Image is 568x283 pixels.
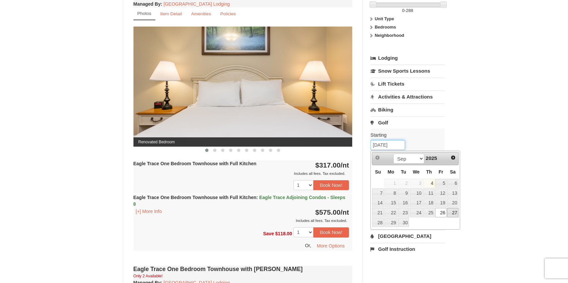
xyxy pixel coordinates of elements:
[133,274,163,278] small: Only 2 Available!
[375,33,404,38] strong: Neighborhood
[410,198,423,208] a: 17
[450,155,456,160] span: Next
[384,188,397,198] a: 8
[370,91,445,103] a: Activities & Attractions
[447,208,458,217] a: 27
[375,169,381,175] span: Sunday
[398,208,409,217] a: 23
[410,188,423,198] a: 10
[384,179,397,188] span: 1
[133,195,346,207] strong: Eagle Trace One Bedroom Townhouse with Full Kitchen
[187,7,215,20] a: Amenities
[133,137,353,147] span: Renovated Bedroom
[370,116,445,129] a: Golf
[384,208,397,217] a: 22
[133,266,353,272] h4: Eagle Trace One Bedroom Townhouse with [PERSON_NAME]
[435,188,446,198] a: 12
[372,218,384,227] a: 28
[435,198,446,208] a: 19
[313,180,349,190] button: Book Now!
[133,217,349,224] div: Includes all fees. Tax excluded.
[448,153,458,162] a: Next
[370,65,445,77] a: Snow Sports Lessons
[305,243,311,248] span: Or,
[370,230,445,242] a: [GEOGRAPHIC_DATA]
[137,11,151,16] small: Photos
[312,241,349,251] button: More Options
[133,1,162,7] strong: :
[133,208,164,215] button: [+] More Info
[133,170,349,177] div: Includes all fees. Tax excluded.
[406,8,413,13] span: 288
[435,208,446,217] a: 26
[315,208,341,216] span: $575.00
[435,179,446,188] a: 5
[423,188,435,198] a: 11
[373,153,382,162] a: Prev
[426,169,432,175] span: Thursday
[263,231,274,236] span: Save
[375,16,394,21] strong: Unit Type
[372,188,384,198] a: 7
[370,243,445,255] a: Golf Instruction
[315,161,349,169] strong: $317.00
[384,218,397,227] a: 29
[156,7,186,20] a: Item Detail
[398,188,409,198] a: 9
[426,155,437,161] span: 2025
[423,198,435,208] a: 18
[216,7,240,20] a: Policies
[401,169,406,175] span: Tuesday
[275,231,292,236] span: $118.00
[370,78,445,90] a: Lift Tickets
[447,188,458,198] a: 13
[398,179,409,188] span: 2
[447,179,458,188] a: 6
[133,7,155,20] a: Photos
[370,7,445,14] label: -
[164,1,230,7] a: [GEOGRAPHIC_DATA] Lodging
[410,208,423,217] a: 24
[398,218,409,227] a: 30
[375,155,380,160] span: Prev
[160,11,182,16] small: Item Detail
[341,161,349,169] span: /nt
[375,25,396,30] strong: Bedrooms
[450,169,455,175] span: Saturday
[402,8,404,13] span: 0
[410,179,423,188] span: 3
[220,11,236,16] small: Policies
[413,169,420,175] span: Wednesday
[447,198,458,208] a: 20
[387,169,394,175] span: Monday
[191,11,211,16] small: Amenities
[341,208,349,216] span: /nt
[423,179,435,188] a: 4
[133,1,161,7] span: Managed By
[133,27,353,146] img: Renovated Bedroom
[370,132,440,138] label: Starting
[423,208,435,217] a: 25
[372,208,384,217] a: 21
[439,169,443,175] span: Friday
[370,104,445,116] a: Biking
[372,198,384,208] a: 14
[398,198,409,208] a: 16
[370,52,445,64] a: Lodging
[133,161,257,166] strong: Eagle Trace One Bedroom Townhouse with Full Kitchen
[384,198,397,208] a: 15
[256,195,258,200] span: :
[313,227,349,237] button: Book Now!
